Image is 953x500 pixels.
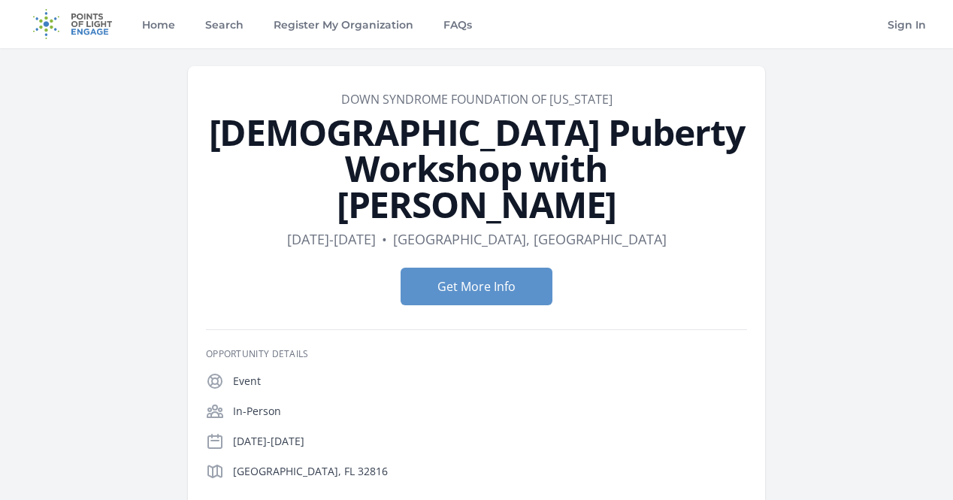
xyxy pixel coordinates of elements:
p: In-Person [233,404,747,419]
a: Down Syndrome Foundation of [US_STATE] [341,91,613,108]
dd: [GEOGRAPHIC_DATA], [GEOGRAPHIC_DATA] [393,229,667,250]
p: [GEOGRAPHIC_DATA], FL 32816 [233,464,747,479]
button: Get More Info [401,268,552,305]
dd: [DATE]-[DATE] [287,229,376,250]
p: [DATE]-[DATE] [233,434,747,449]
h1: [DEMOGRAPHIC_DATA] Puberty Workshop with [PERSON_NAME] [206,114,747,223]
div: • [382,229,387,250]
p: Event [233,374,747,389]
h3: Opportunity Details [206,348,747,360]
